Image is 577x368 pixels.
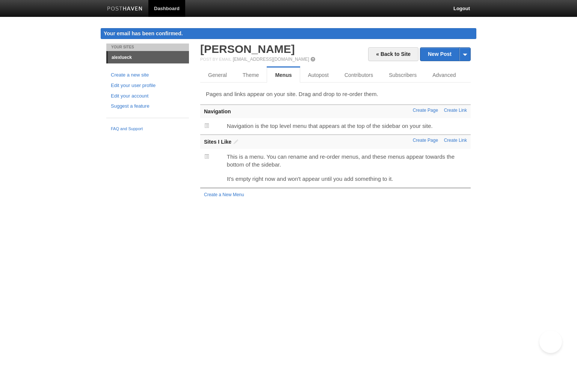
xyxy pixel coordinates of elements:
[413,138,438,143] a: Create Page
[111,71,184,79] a: Create a new site
[204,139,467,145] h3: Sites I Like
[206,90,465,98] p: Pages and links appear on your site. Drag and drop to re-order them.
[111,82,184,90] a: Edit your user profile
[111,92,184,100] a: Edit your account
[200,57,231,62] span: Post by Email
[111,126,184,132] a: FAQ and Support
[444,138,467,143] a: Create Link
[200,43,295,55] a: [PERSON_NAME]
[101,28,476,39] div: Your email has been confirmed.
[235,68,267,83] a: Theme
[227,175,467,183] p: It's empty right now and won't appear until you add something to it.
[227,153,467,168] p: This is a menu. You can rename and re-order menus, and these menus appear towards the bottom of t...
[108,51,189,63] a: alexlueck
[267,68,300,83] a: Menus
[111,102,184,110] a: Suggest a feature
[337,68,381,83] a: Contributors
[539,330,562,353] iframe: Help Scout Beacon - Open
[227,122,467,130] p: Navigation is the top level menu that appears at the top of the sidebar on your site.
[107,6,143,12] img: Posthaven-bar
[444,108,467,113] a: Create Link
[420,48,470,61] a: New Post
[424,68,464,83] a: Advanced
[368,47,418,61] a: « Back to Site
[106,44,189,51] li: Your Sites
[300,68,337,83] a: Autopost
[204,192,244,197] a: Create a New Menu
[381,68,424,83] a: Subscribers
[204,109,467,114] h3: Navigation
[233,57,309,62] a: [EMAIL_ADDRESS][DOMAIN_NAME]
[200,68,235,83] a: General
[413,108,438,113] a: Create Page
